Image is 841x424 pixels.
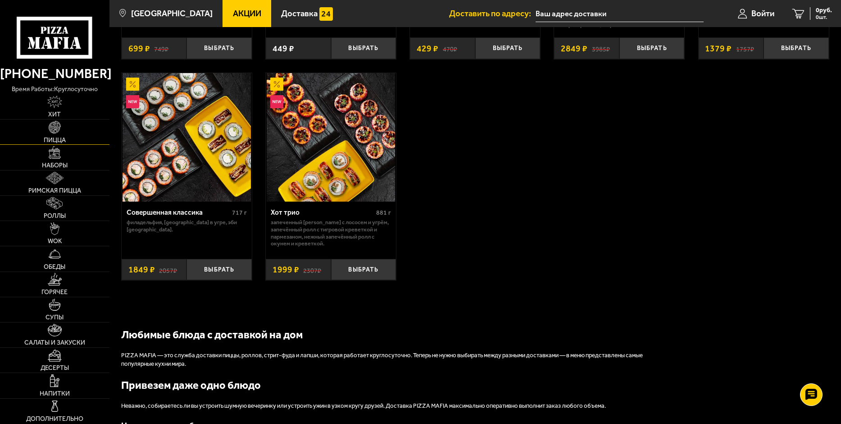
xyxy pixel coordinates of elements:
span: 699 ₽ [128,44,150,53]
p: PIZZA MAFIA — это служба доставки пиццы, роллов, стрит-фуда и лапши, которая работает круглосуточ... [121,351,662,369]
span: Пицца [44,137,66,143]
span: Роллы [44,213,66,219]
b: Привезем даже одно блюдо [121,379,261,392]
span: Доставить по адресу: [449,9,536,18]
span: Хит [48,111,61,118]
span: 717 г [232,209,247,217]
button: Выбрать [619,37,685,59]
div: Хот трио [271,208,374,217]
s: 470 ₽ [443,44,457,53]
span: Горячее [41,289,68,295]
span: Доставка [281,9,318,18]
span: Войти [751,9,774,18]
input: Ваш адрес доставки [536,5,704,22]
span: 0 шт. [816,14,832,20]
p: Филадельфия, [GEOGRAPHIC_DATA] в угре, Эби [GEOGRAPHIC_DATA]. [127,219,247,233]
span: 449 ₽ [273,44,294,53]
s: 2057 ₽ [159,265,177,274]
span: [GEOGRAPHIC_DATA] [131,9,213,18]
s: 2307 ₽ [303,265,321,274]
a: АкционныйНовинкаХот трио [266,73,396,202]
img: Хот трио [267,73,395,202]
span: 1849 ₽ [128,265,155,274]
b: Любимые блюда с доставкой на дом [121,328,303,341]
img: Новинка [126,95,139,108]
button: Выбрать [764,37,829,59]
s: 749 ₽ [154,44,168,53]
img: Акционный [126,78,139,91]
s: 3985 ₽ [592,44,610,53]
span: Десерты [41,365,69,371]
span: WOK [48,238,62,244]
p: Запеченный [PERSON_NAME] с лососем и угрём, Запечённый ролл с тигровой креветкой и пармезаном, Не... [271,219,391,247]
img: Совершенная классика [123,73,251,202]
span: 2849 ₽ [561,44,587,53]
span: Римская пицца [28,188,81,194]
div: Совершенная классика [127,208,230,217]
img: 15daf4d41897b9f0e9f617042186c801.svg [319,7,332,20]
span: 881 г [376,209,391,217]
span: Супы [45,314,64,321]
span: 429 ₽ [417,44,438,53]
button: Выбрать [331,37,396,59]
span: Наборы [42,162,68,169]
button: Выбрать [331,259,396,281]
img: Акционный [270,78,283,91]
button: Выбрать [186,259,252,281]
span: Салаты и закуски [24,340,85,346]
span: Дополнительно [26,416,83,422]
span: Напитки [40,391,70,397]
span: Обеды [44,264,65,270]
a: АкционныйНовинкаСовершенная классика [122,73,252,202]
span: 1379 ₽ [705,44,732,53]
span: 1999 ₽ [273,265,299,274]
span: Акции [233,9,261,18]
button: Выбрать [475,37,541,59]
span: 0 руб. [816,7,832,14]
s: 1757 ₽ [736,44,754,53]
p: Неважно, собираетесь ли вы устроить шумную вечеринку или устроить ужин в узком кругу друзей. Дост... [121,402,662,410]
img: Новинка [270,95,283,108]
button: Выбрать [186,37,252,59]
